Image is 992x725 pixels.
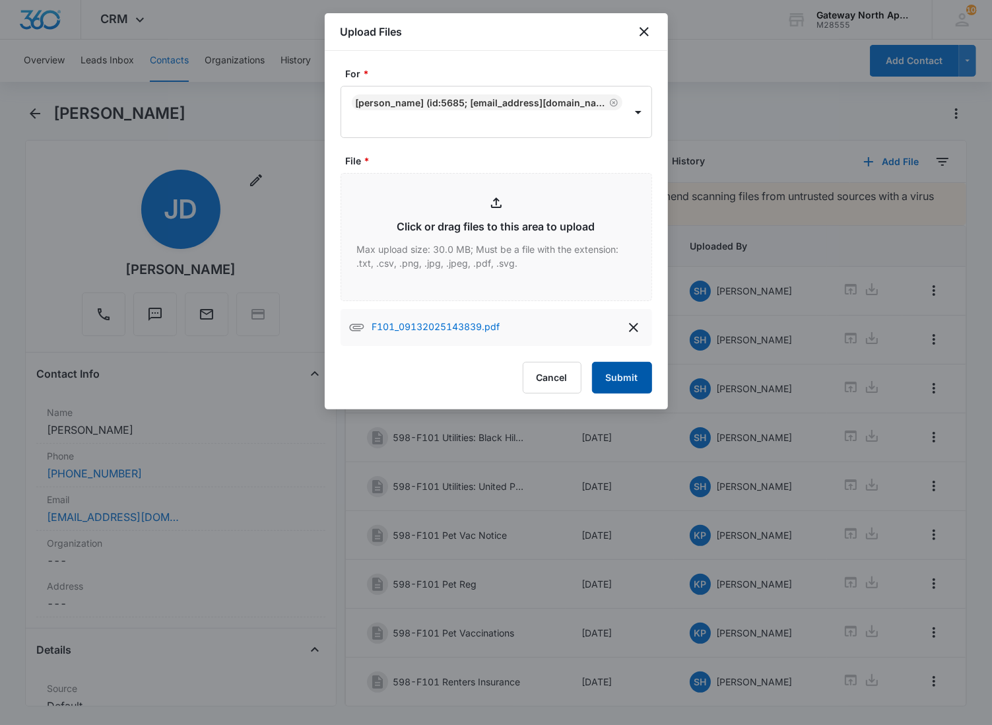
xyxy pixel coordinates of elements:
button: close [636,24,652,40]
h1: Upload Files [341,24,403,40]
label: For [346,67,657,81]
button: Cancel [523,362,581,394]
div: Remove Jade Diaz (ID:5685; jadec0723@yahoo.com; 7206595166) [607,98,618,107]
button: Submit [592,362,652,394]
p: F101_09132025143839.pdf [372,320,500,335]
label: File [346,154,657,168]
div: [PERSON_NAME] (ID:5685; [EMAIL_ADDRESS][DOMAIN_NAME]; 7206595166) [356,97,607,108]
button: delete [623,317,644,338]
